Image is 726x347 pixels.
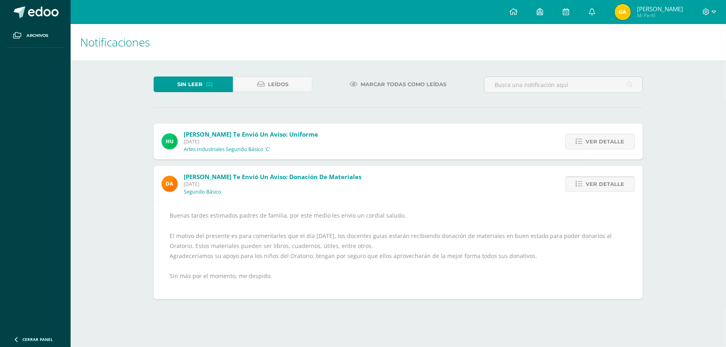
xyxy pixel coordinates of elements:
[184,130,318,138] span: [PERSON_NAME] te envió un aviso: Uniforme
[80,34,150,50] span: Notificaciones
[184,146,270,153] p: Artes Industriales Segundo Básico 'C'
[615,4,631,20] img: d09d0ed5e95c02cfa61610fa43d45e7e.png
[586,177,625,192] span: Ver detalle
[26,32,48,39] span: Archivos
[170,210,627,291] div: Buenas tardes estimados padres de familia, por este medio les envío un cordial saludo. El motivo ...
[6,24,64,48] a: Archivos
[268,77,288,92] span: Leídos
[586,134,625,149] span: Ver detalle
[233,77,312,92] a: Leídos
[154,77,233,92] a: Sin leer(2)
[162,176,178,192] img: f9d34ca01e392badc01b6cd8c48cabbd.png
[637,12,683,19] span: Mi Perfil
[340,77,457,92] a: Marcar todas como leídas
[637,5,683,13] span: [PERSON_NAME]
[22,337,53,342] span: Cerrar panel
[206,77,213,92] span: (2)
[177,77,203,92] span: Sin leer
[184,189,221,195] p: Segundo Básico
[184,181,361,188] span: [DATE]
[184,173,361,181] span: [PERSON_NAME] te envió un aviso: Donación de Materiales
[162,133,178,149] img: fd23069c3bd5c8dde97a66a86ce78287.png
[361,77,447,92] span: Marcar todas como leídas
[485,77,643,93] input: Busca una notificación aquí
[184,138,318,145] span: [DATE]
